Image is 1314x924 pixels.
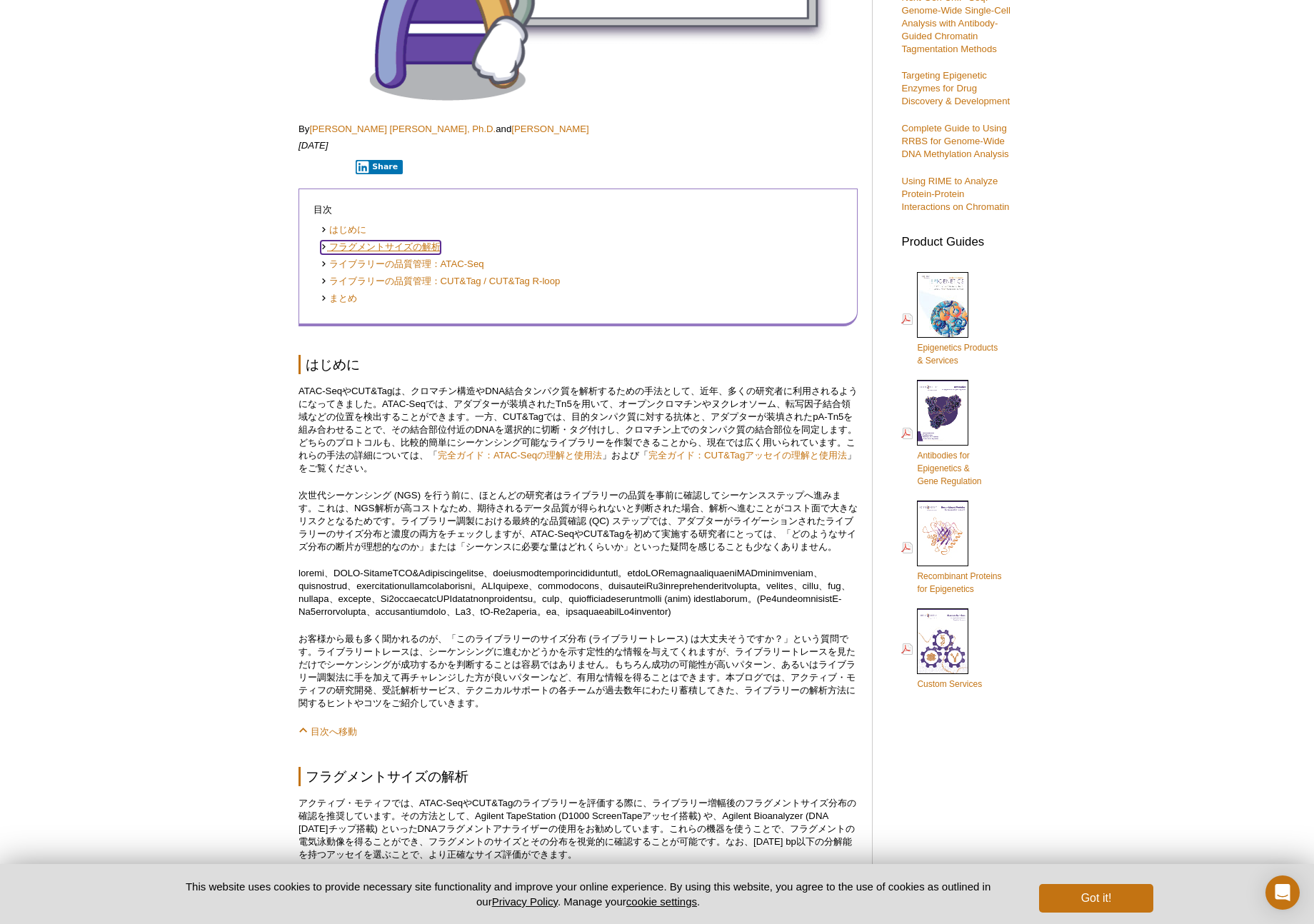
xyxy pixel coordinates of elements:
h2: はじめに [299,355,858,374]
a: 完全ガイド：ATAC-Seqの理解と使用法 [438,450,602,461]
span: Recombinant Proteins for Epigenetics [917,571,1001,594]
a: Epigenetics Products& Services [901,271,998,368]
img: Epi_brochure_140604_cover_web_70x200 [917,272,968,338]
h2: フラグメントサイズの解析 [299,767,858,786]
p: ATAC-SeqやCUT&Tagは、クロマチン構造やDNA結合タンパク質を解析するための手法として、近年、多くの研究者に利用されるようになってきました。ATAC-Seqでは、アダプターが装填され... [299,385,858,475]
img: Rec_prots_140604_cover_web_70x200 [917,501,968,566]
a: はじめに [321,224,366,237]
p: 次世代シーケンシング (NGS) を行う前に、ほとんどの研究者はライブラリーの品質を事前に確認してシーケンスステップへ進みます。これは、NGS解析が高コストなため、期待されるデータ品質が得られな... [299,489,858,553]
p: By and [299,123,858,136]
em: [DATE] [299,140,328,151]
p: アクティブ・モティフでは、ATAC-SeqやCUT&Tagのライブラリーを評価する際に、ライブラリー増幅後のフラグメントサイズ分布の確認を推奨しています。その方法として、Agilent Tape... [299,797,858,861]
a: [PERSON_NAME] [PERSON_NAME], Ph.D. [309,124,496,134]
a: [PERSON_NAME] [511,124,588,134]
p: loremi、DOLO-SitameTCO&Adipiscingelitse、doeiusmodtemporincididuntutl。etdoLORemagnaaliquaeniMADmini... [299,567,858,618]
img: Abs_epi_2015_cover_web_70x200 [917,380,968,446]
button: Got it! [1039,884,1153,913]
a: Antibodies forEpigenetics &Gene Regulation [901,378,981,489]
a: Targeting Epigenetic Enzymes for Drug Discovery & Development [901,70,1010,106]
a: ライブラリーの品質管理：ATAC-Seq [321,258,484,271]
a: Using RIME to Analyze Protein-Protein Interactions on Chromatin [901,176,1009,212]
a: フラグメントサイズの解析 [321,241,441,254]
a: 目次へ移動 [299,726,357,737]
iframe: X Post Button [299,159,346,174]
div: Open Intercom Messenger [1265,875,1300,910]
h3: Product Guides [901,228,1015,248]
a: Privacy Policy [492,895,558,908]
img: Custom_Services_cover [917,608,968,674]
a: Recombinant Proteinsfor Epigenetics [901,499,1001,597]
span: Custom Services [917,679,982,689]
a: Complete Guide to Using RRBS for Genome-Wide DNA Methylation Analysis [901,123,1008,159]
button: Share [356,160,403,174]
span: Antibodies for Epigenetics & Gene Regulation [917,451,981,486]
p: This website uses cookies to provide necessary site functionality and improve your online experie... [161,879,1015,909]
a: Custom Services [901,607,982,692]
span: Epigenetics Products & Services [917,343,998,366]
p: 目次 [314,204,843,216]
a: ライブラリーの品質管理：CUT&Tag / CUT&Tag R-loop [321,275,560,288]
p: お客様から最も多く聞かれるのが、「このライブラリーのサイズ分布 (ライブラリートレース) は大丈夫そうですか？」という質問です。ライブラリートレースは、シーケンシングに進むかどうかを示す定性的な... [299,633,858,710]
a: まとめ [321,292,357,306]
a: 完全ガイド：CUT&Tagアッセイの理解と使用法 [648,450,847,461]
button: cookie settings [626,895,697,908]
